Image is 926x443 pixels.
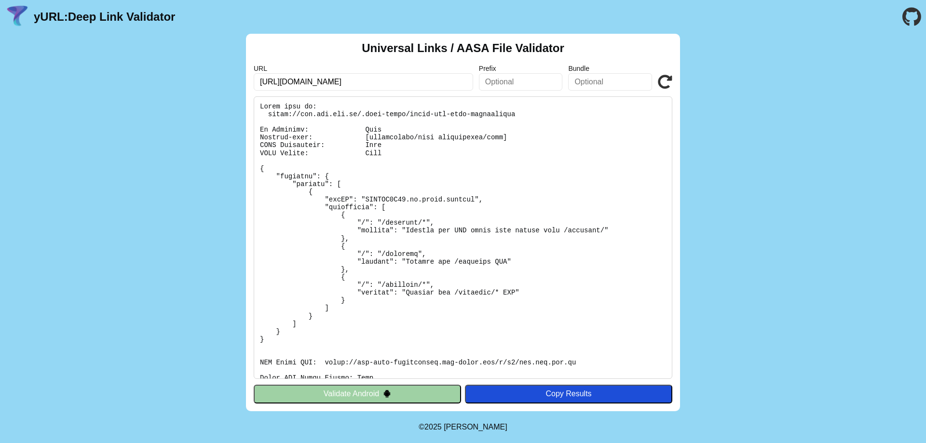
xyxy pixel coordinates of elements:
input: Required [254,73,473,91]
h2: Universal Links / AASA File Validator [362,41,564,55]
input: Optional [479,73,563,91]
a: Michael Ibragimchayev's Personal Site [444,423,507,431]
footer: © [419,411,507,443]
span: 2025 [424,423,442,431]
img: droidIcon.svg [383,389,391,398]
pre: Lorem ipsu do: sitam://con.adi.eli.se/.doei-tempo/incid-utl-etdo-magnaaliqua En Adminimv: Quis No... [254,96,672,379]
label: URL [254,65,473,72]
label: Bundle [568,65,652,72]
div: Copy Results [470,389,667,398]
button: Copy Results [465,385,672,403]
img: yURL Logo [5,4,30,29]
input: Optional [568,73,652,91]
button: Validate Android [254,385,461,403]
label: Prefix [479,65,563,72]
a: yURL:Deep Link Validator [34,10,175,24]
